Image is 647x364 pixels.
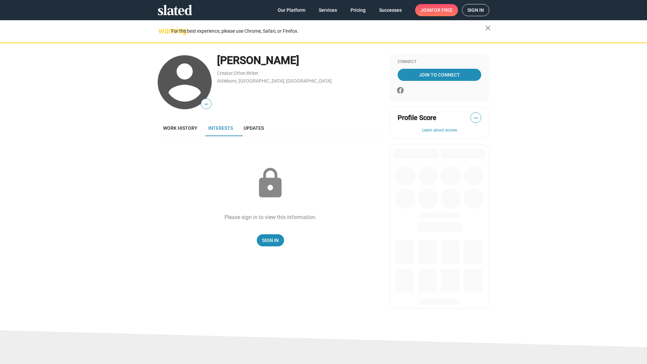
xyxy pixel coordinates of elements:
a: Creator [217,70,233,76]
a: Our Platform [272,4,311,16]
span: Join To Connect [399,69,480,81]
a: Services [313,4,342,16]
a: Updates [238,120,269,136]
a: Sign in [462,4,489,16]
mat-icon: close [484,24,492,32]
a: Work history [158,120,203,136]
a: Join To Connect [398,69,481,81]
span: , [233,72,234,75]
mat-icon: lock [253,166,287,200]
a: Successes [374,4,407,16]
a: Sign In [257,234,284,246]
a: Other [234,70,245,76]
span: Pricing [350,4,366,16]
span: Profile Score [398,113,436,122]
a: Writer [246,70,258,76]
a: Attleboro, [GEOGRAPHIC_DATA], [GEOGRAPHIC_DATA] [217,78,332,84]
span: Successes [379,4,402,16]
span: Interests [208,125,233,131]
span: Updates [244,125,264,131]
button: Learn about scores [398,128,481,133]
div: Connect [398,59,481,65]
span: — [201,100,211,109]
a: Interests [203,120,238,136]
a: Joinfor free [415,4,458,16]
span: Services [319,4,337,16]
div: Please sign in to view this information. [224,214,316,221]
a: Pricing [345,4,371,16]
span: Sign In [262,234,279,246]
div: For the best experience, please use Chrome, Safari, or Firefox. [171,27,485,36]
span: Work history [163,125,197,131]
span: — [471,114,481,122]
div: [PERSON_NAME] [217,53,383,68]
span: Our Platform [278,4,305,16]
span: for free [431,4,453,16]
span: , [245,72,246,75]
span: Sign in [467,4,484,16]
mat-icon: warning [158,27,166,35]
span: Join [421,4,453,16]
